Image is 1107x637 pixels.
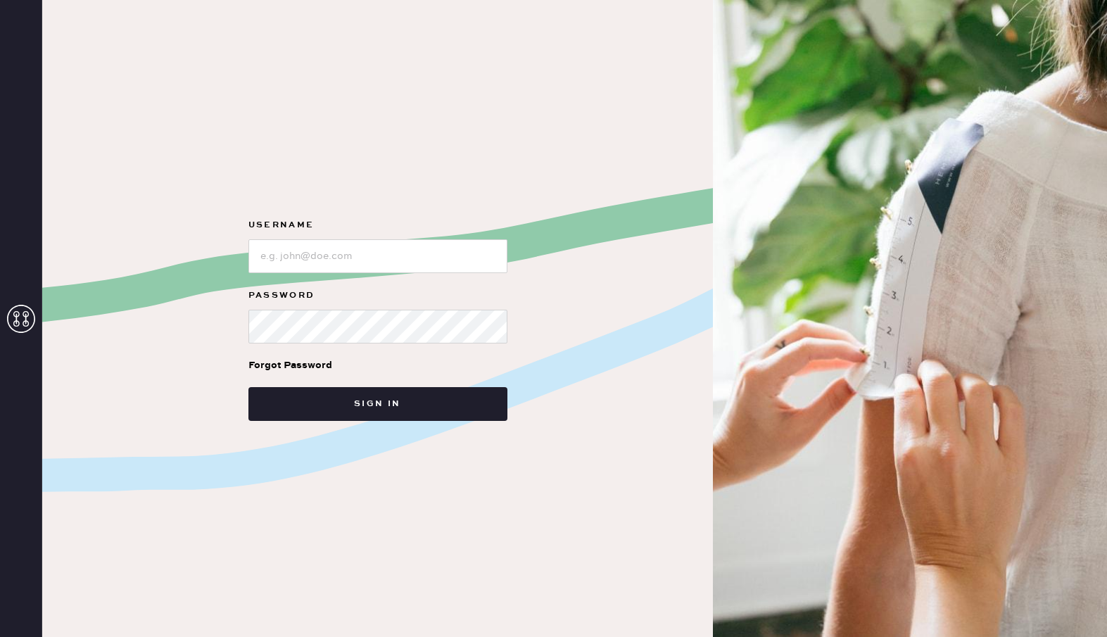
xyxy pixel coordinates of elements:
[248,387,507,421] button: Sign in
[248,343,332,387] a: Forgot Password
[248,287,507,304] label: Password
[248,217,507,234] label: Username
[248,358,332,373] div: Forgot Password
[248,239,507,273] input: e.g. john@doe.com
